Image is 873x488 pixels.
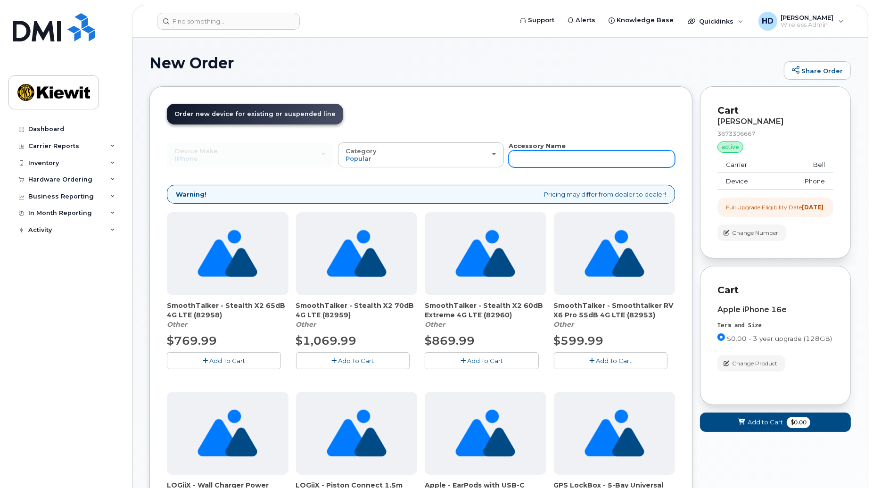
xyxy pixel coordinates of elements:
button: Add To Cart [296,352,410,369]
img: no_image_found-2caef05468ed5679b831cfe6fc140e25e0c280774317ffc20a367ab7fd17291e.png [585,392,644,475]
img: no_image_found-2caef05468ed5679b831cfe6fc140e25e0c280774317ffc20a367ab7fd17291e.png [455,392,515,475]
span: $769.99 [167,334,217,347]
div: SmoothTalker - Stealth X2 70dB 4G LTE (82959) [296,301,418,329]
strong: Warning! [176,190,206,199]
p: Cart [717,104,833,117]
span: Change Number [732,229,778,237]
div: Term and Size [717,322,833,330]
span: $0.00 [787,417,810,428]
button: Add To Cart [167,352,281,369]
span: Add to Cart [748,418,783,427]
button: Change Number [717,224,786,241]
span: SmoothTalker - Smoothtalker RV X6 Pro 55dB 4G LTE (82953) [554,301,675,320]
img: no_image_found-2caef05468ed5679b831cfe6fc140e25e0c280774317ffc20a367ab7fd17291e.png [198,212,257,295]
span: $869.99 [425,334,475,347]
span: Popular [346,155,372,162]
span: Order new device for existing or suspended line [174,110,336,117]
span: Add To Cart [596,357,632,364]
em: Other [167,320,187,329]
td: iPhone [776,173,833,190]
em: Other [554,320,574,329]
span: SmoothTalker - Stealth X2 65dB 4G LTE (82958) [167,301,288,320]
button: Change Product [717,355,785,372]
button: Add To Cart [554,352,668,369]
span: Category [346,147,377,155]
p: Cart [717,283,833,297]
div: Pricing may differ from dealer to dealer! [167,185,675,204]
img: no_image_found-2caef05468ed5679b831cfe6fc140e25e0c280774317ffc20a367ab7fd17291e.png [455,212,515,295]
span: Add To Cart [209,357,245,364]
img: no_image_found-2caef05468ed5679b831cfe6fc140e25e0c280774317ffc20a367ab7fd17291e.png [198,392,257,475]
strong: Accessory Name [509,142,566,149]
img: no_image_found-2caef05468ed5679b831cfe6fc140e25e0c280774317ffc20a367ab7fd17291e.png [327,392,387,475]
div: active [717,141,743,153]
span: $599.99 [554,334,604,347]
td: Device [717,173,776,190]
div: Apple iPhone 16e [717,306,833,314]
img: no_image_found-2caef05468ed5679b831cfe6fc140e25e0c280774317ffc20a367ab7fd17291e.png [585,212,644,295]
a: Share Order [784,61,851,80]
div: [PERSON_NAME] [717,117,833,126]
div: Full Upgrade Eligibility Date [726,203,824,211]
td: Bell [776,157,833,174]
span: Change Product [732,359,777,368]
div: SmoothTalker - Stealth X2 65dB 4G LTE (82958) [167,301,288,329]
img: no_image_found-2caef05468ed5679b831cfe6fc140e25e0c280774317ffc20a367ab7fd17291e.png [327,212,387,295]
span: Add To Cart [338,357,374,364]
em: Other [296,320,316,329]
span: SmoothTalker - Stealth X2 60dB Extreme 4G LTE (82960) [425,301,546,320]
button: Category Popular [338,142,504,167]
span: $0.00 - 3 year upgrade (128GB) [727,335,832,342]
div: 3673306667 [717,130,833,138]
input: $0.00 - 3 year upgrade (128GB) [717,333,725,341]
span: $1,069.99 [296,334,357,347]
strong: [DATE] [802,204,824,211]
iframe: Messenger Launcher [832,447,866,481]
div: SmoothTalker - Smoothtalker RV X6 Pro 55dB 4G LTE (82953) [554,301,675,329]
div: SmoothTalker - Stealth X2 60dB Extreme 4G LTE (82960) [425,301,546,329]
span: Add To Cart [467,357,503,364]
button: Add To Cart [425,352,539,369]
button: Add to Cart $0.00 [700,413,851,432]
em: Other [425,320,445,329]
h1: New Order [149,55,779,71]
span: SmoothTalker - Stealth X2 70dB 4G LTE (82959) [296,301,418,320]
td: Carrier [717,157,776,174]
